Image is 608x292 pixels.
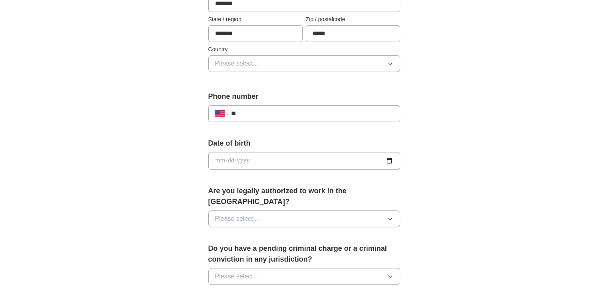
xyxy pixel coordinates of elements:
[208,138,400,149] label: Date of birth
[208,186,400,207] label: Are you legally authorized to work in the [GEOGRAPHIC_DATA]?
[215,272,259,281] span: Please select...
[208,15,303,24] label: State / region
[215,214,259,224] span: Please select...
[208,55,400,72] button: Please select...
[208,268,400,285] button: Please select...
[208,45,400,54] label: Country
[306,15,400,24] label: Zip / postalcode
[215,59,259,68] span: Please select...
[208,210,400,227] button: Please select...
[208,91,400,102] label: Phone number
[208,243,400,265] label: Do you have a pending criminal charge or a criminal conviction in any jurisdiction?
